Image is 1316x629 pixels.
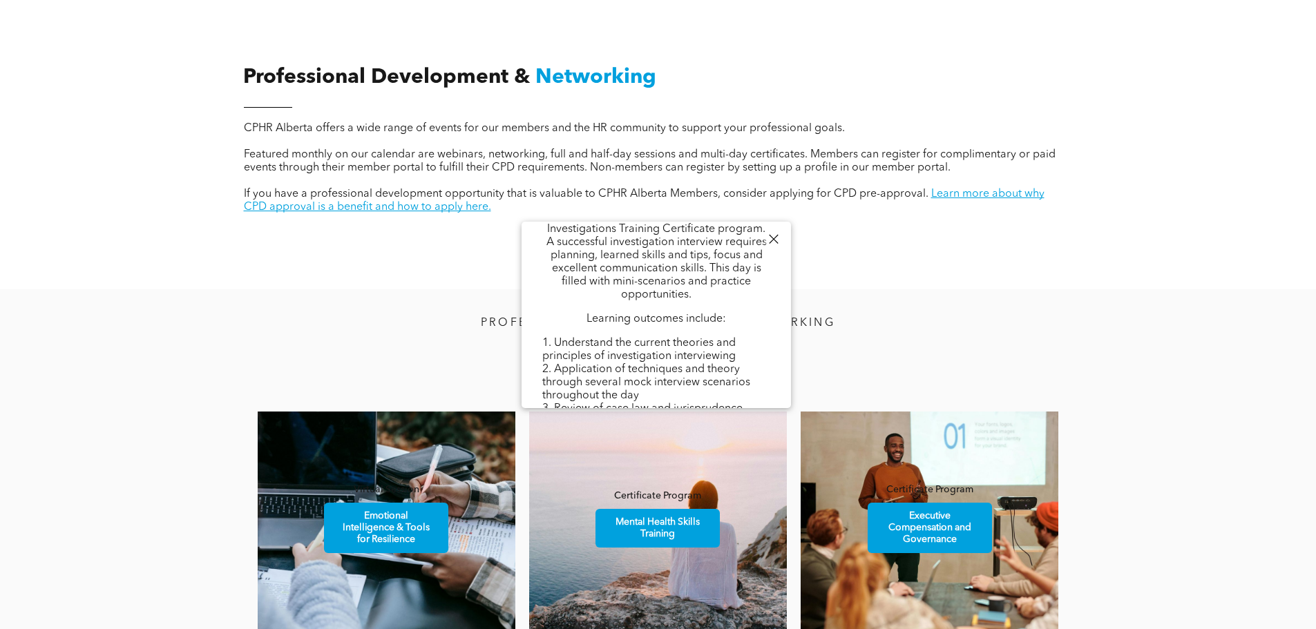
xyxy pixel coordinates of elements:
[542,403,770,442] li: Review of case law and jurisprudence related to interview versus interrogation tactics
[542,337,770,363] li: Understand the current theories and principles of investigation interviewing
[326,503,446,552] span: Emotional Intelligence & Tools for Resilience
[542,313,770,326] p: Learning outcomes include:
[481,318,835,329] span: PROFESSIONAL DEVELOPMENT AND NETWORKING
[870,503,990,552] span: Executive Compensation and Governance
[598,510,718,547] span: Mental Health Skills Training
[244,149,1056,173] span: Featured monthly on our calendar are webinars, networking, full and half-day sessions and multi-d...
[243,67,530,88] span: Professional Development &
[535,67,656,88] span: Networking
[244,188,928,200] span: If you have a professional development opportunity that is valuable to CPHR Alberta Members, cons...
[244,123,845,134] span: CPHR Alberta offers a wide range of events for our members and the HR community to support your p...
[542,363,770,403] li: Application of techniques and theory through several mock interview scenarios throughout the day
[542,197,770,302] p: This workshop is the practical extension of the interviewing module in the Workplace Investigatio...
